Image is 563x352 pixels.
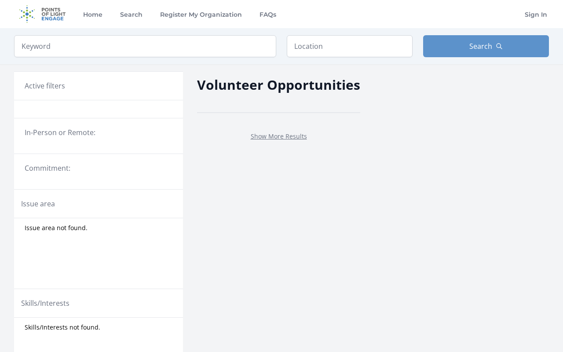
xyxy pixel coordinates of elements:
legend: Commitment: [25,163,172,173]
a: Show More Results [251,132,307,140]
legend: Skills/Interests [21,298,69,308]
span: Issue area not found. [25,224,88,232]
span: Skills/Interests not found. [25,323,100,332]
input: Location [287,35,413,57]
h3: Active filters [25,81,65,91]
legend: Issue area [21,198,55,209]
h2: Volunteer Opportunities [197,75,360,95]
input: Keyword [14,35,276,57]
span: Search [469,41,492,51]
button: Search [423,35,549,57]
legend: In-Person or Remote: [25,127,172,138]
